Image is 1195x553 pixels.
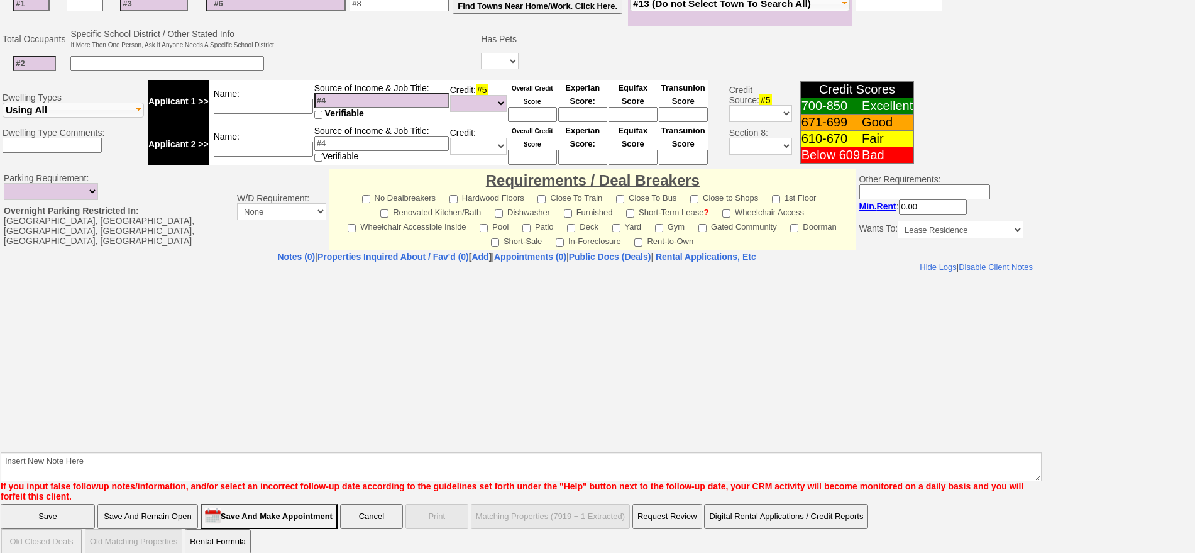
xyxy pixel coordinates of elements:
[449,123,507,165] td: Credit:
[471,504,630,529] button: Matching Properties (7919 + 1 Extracted)
[659,107,708,122] input: Ask Customer: Do You Know Your Transunion Credit Score
[494,252,566,262] a: Appointments (0)
[405,504,468,529] button: Print
[626,209,634,218] input: Short-Term Lease?
[380,209,388,218] input: Renovated Kitchen/Bath
[317,252,492,262] b: [ ]
[800,115,861,131] td: 671-699
[567,224,575,232] input: Deck
[209,80,314,123] td: Name:
[618,126,647,148] font: Equifax Score
[655,218,685,233] label: Gym
[3,103,144,118] button: Using All
[690,189,758,204] label: Close to Shops
[277,252,315,262] a: Notes (0)
[1,27,69,51] td: Total Occupants
[508,107,557,122] input: Ask Customer: Do You Know Your Overall Credit Score
[512,85,553,105] font: Overall Credit Score
[661,83,705,106] font: Transunion Score
[348,224,356,232] input: Wheelchair Accessible Inside
[609,107,658,122] input: Ask Customer: Do You Know Your Equifax Credit Score
[919,1,956,10] a: Hide Logs
[13,56,56,71] input: #2
[861,131,914,147] td: Fair
[449,189,524,204] label: Hardwood Floors
[1,504,95,529] input: Save
[710,78,794,167] td: Credit Source: Section 8:
[362,195,370,203] input: No Dealbreakers
[449,80,507,123] td: Credit:
[653,252,756,262] a: Rental Applications, Etc
[1,169,234,250] td: Parking Requirement: [GEOGRAPHIC_DATA], [GEOGRAPHIC_DATA], [GEOGRAPHIC_DATA], [GEOGRAPHIC_DATA], ...
[314,93,449,108] input: #4
[861,98,914,115] td: Excellent
[556,233,621,247] label: In-Foreclosure
[565,83,600,106] font: Experian Score:
[569,252,651,262] a: Public Docs (Deals)
[325,108,364,118] span: Verifiable
[659,150,708,165] input: Ask Customer: Do You Know Your Transunion Credit Score
[722,209,730,218] input: Wheelchair Access
[958,1,1032,10] a: Disable Client Notes
[800,98,861,115] td: 700-850
[859,201,896,211] b: Min.
[314,123,449,165] td: Source of Income & Job Title: Verifiable
[380,204,481,218] label: Renovated Kitchen/Bath
[471,252,488,262] a: Add
[626,204,708,218] label: Short-Term Lease
[495,209,503,218] input: Dishwasher
[522,224,531,232] input: Patio
[564,204,613,218] label: Furnished
[690,195,698,203] input: Close to Shops
[480,218,509,233] label: Pool
[201,504,338,529] input: Save And Make Appointment
[704,504,868,529] button: Digital Rental Applications / Credit Reports
[618,83,647,106] font: Equifax Score
[148,123,209,165] td: Applicant 2 >>
[449,195,458,203] input: Hardwood Floors
[634,238,642,247] input: Rent-to-Own
[612,218,642,233] label: Yard
[4,206,139,216] u: Overnight Parking Restricted In:
[556,238,564,247] input: In-Foreclosure
[800,82,914,98] td: Credit Scores
[661,126,705,148] font: Transunion Score
[348,218,466,233] label: Wheelchair Accessible Inside
[861,147,914,164] td: Bad
[565,126,600,148] font: Experian Score:
[508,150,557,165] input: Ask Customer: Do You Know Your Overall Credit Score
[486,172,700,189] font: Requirements / Deal Breakers
[800,147,861,164] td: Below 609
[495,204,550,218] label: Dishwasher
[234,169,329,250] td: W/D Requirement:
[772,195,780,203] input: 1st Floor
[616,195,624,203] input: Close To Bus
[790,224,798,232] input: Doorman
[537,189,602,204] label: Close To Train
[856,169,1027,250] td: Other Requirements:
[877,201,896,211] span: Rent
[314,136,449,151] input: #4
[476,84,488,96] span: #5
[859,201,967,211] nobr: :
[632,504,702,529] button: Request Review
[703,208,708,217] a: ?
[790,218,836,233] label: Doorman
[362,189,436,204] label: No Dealbreakers
[314,80,449,123] td: Source of Income & Job Title:
[522,218,554,233] label: Patio
[698,224,707,232] input: Gated Community
[512,128,553,148] font: Overall Credit Score
[698,218,777,233] label: Gated Community
[567,218,598,233] label: Deck
[97,504,198,529] input: Save And Remain Open
[634,233,693,247] label: Rent-to-Own
[1,452,1042,481] textarea: Insert New Note Here
[69,27,275,51] td: Specific School District / Other Stated Info
[537,195,546,203] input: Close To Train
[70,42,273,48] font: If More Then One Person, Ask If Anyone Needs A Specific School District
[209,123,314,165] td: Name:
[759,94,772,106] span: #5
[655,224,663,232] input: Gym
